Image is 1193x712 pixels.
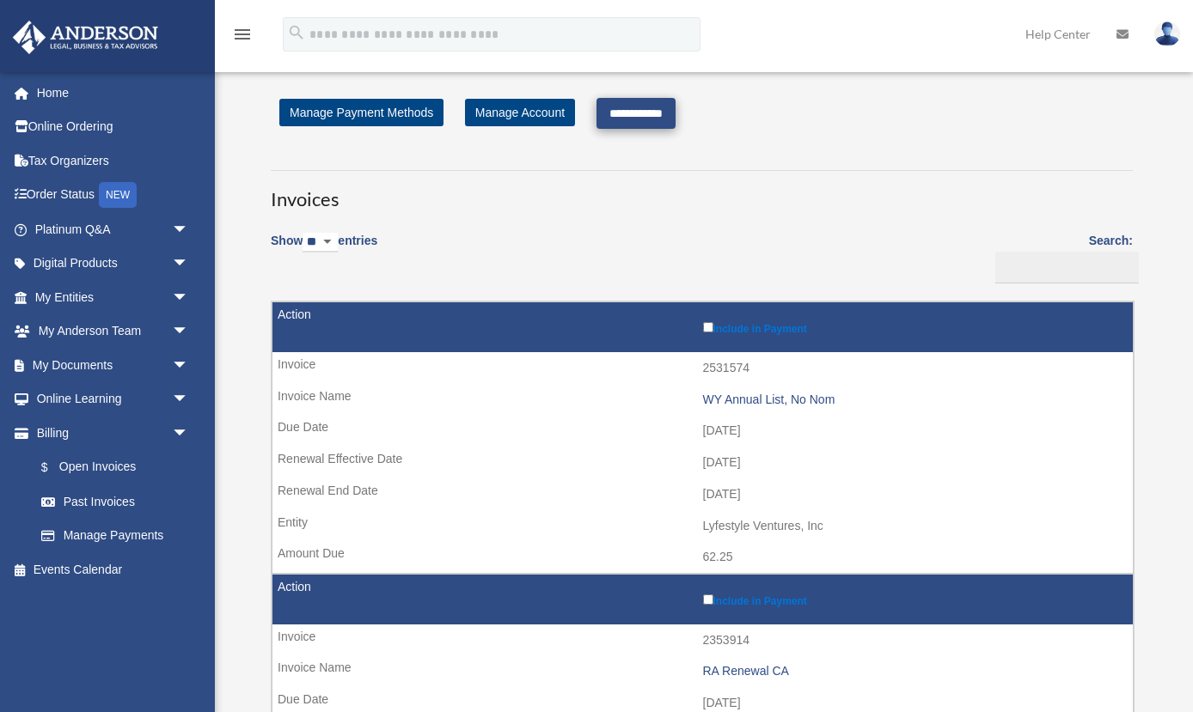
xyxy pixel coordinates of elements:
label: Search: [989,230,1133,283]
img: Anderson Advisors Platinum Portal [8,21,163,54]
div: WY Annual List, No Nom [703,393,1125,407]
input: Include in Payment [703,322,713,332]
a: My Anderson Teamarrow_drop_down [12,314,215,349]
a: Manage Account [465,99,575,126]
td: [DATE] [272,447,1133,479]
a: Tax Organizers [12,143,215,178]
label: Include in Payment [703,591,1125,607]
i: menu [232,24,253,45]
div: NEW [99,182,137,208]
label: Include in Payment [703,319,1125,335]
span: arrow_drop_down [172,246,206,282]
a: Manage Payment Methods [279,99,444,126]
img: User Pic [1154,21,1180,46]
a: Online Ordering [12,110,215,144]
label: Show entries [271,230,377,270]
a: $Open Invoices [24,450,198,485]
span: arrow_drop_down [172,348,206,383]
td: Lyfestyle Ventures, Inc [272,510,1133,543]
a: My Documentsarrow_drop_down [12,348,215,382]
input: Search: [995,252,1139,284]
span: arrow_drop_down [172,416,206,451]
td: 2353914 [272,624,1133,657]
span: arrow_drop_down [172,382,206,417]
i: search [287,23,306,42]
a: My Entitiesarrow_drop_down [12,280,215,314]
h3: Invoices [271,170,1133,213]
td: 62.25 [272,541,1133,574]
a: Platinum Q&Aarrow_drop_down [12,212,215,246]
a: Billingarrow_drop_down [12,416,206,450]
div: RA Renewal CA [703,664,1125,679]
a: Past Invoices [24,484,206,519]
a: Events Calendar [12,552,215,587]
span: arrow_drop_down [172,314,206,350]
a: Digital Productsarrow_drop_down [12,246,215,281]
a: Manage Payments [24,519,206,553]
a: Order StatusNEW [12,178,215,213]
span: $ [51,457,59,478]
input: Include in Payment [703,594,713,605]
a: Home [12,76,215,110]
select: Showentries [303,233,338,253]
td: [DATE] [272,478,1133,511]
a: menu [232,30,253,45]
td: 2531574 [272,352,1133,385]
a: Online Learningarrow_drop_down [12,382,215,417]
span: arrow_drop_down [172,212,206,247]
span: arrow_drop_down [172,280,206,315]
td: [DATE] [272,415,1133,447]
